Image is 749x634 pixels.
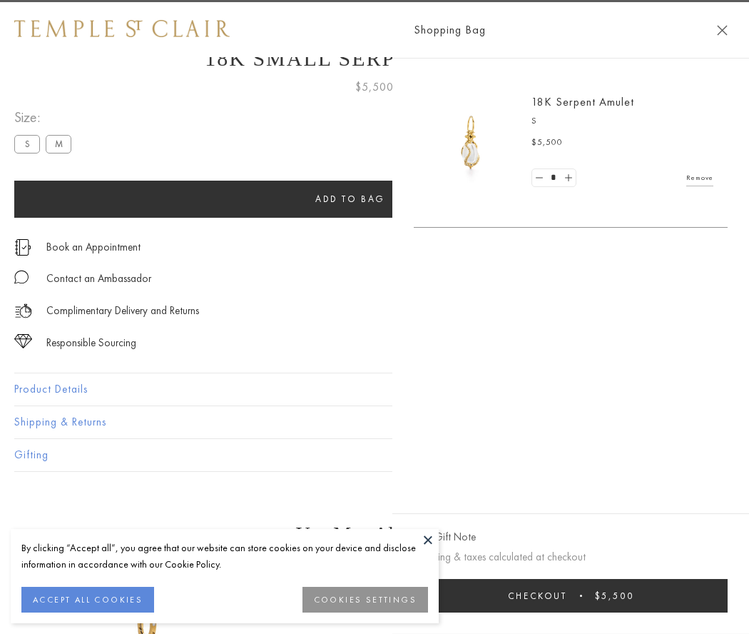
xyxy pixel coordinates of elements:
span: Add to bag [315,193,385,205]
img: icon_appointment.svg [14,239,31,256]
button: Shipping & Returns [14,406,735,438]
p: Shipping & taxes calculated at checkout [414,548,728,566]
a: 18K Serpent Amulet [531,94,634,109]
button: Close Shopping Bag [717,25,728,36]
a: Set quantity to 2 [561,169,575,187]
h3: You May Also Like [36,523,713,545]
img: Temple St. Clair [14,20,230,37]
div: Contact an Ambassador [46,270,151,288]
button: Checkout $5,500 [414,579,728,613]
p: Complimentary Delivery and Returns [46,302,199,320]
button: ACCEPT ALL COOKIES [21,587,154,613]
button: Add to bag [14,181,686,218]
span: $5,500 [355,78,394,96]
h1: 18K Small Serpent Amulet [14,46,735,71]
span: Checkout [508,590,567,602]
label: S [14,135,40,153]
button: Add Gift Note [414,528,476,546]
img: MessageIcon-01_2.svg [14,270,29,284]
img: icon_sourcing.svg [14,334,32,348]
a: Remove [686,170,713,186]
div: Responsible Sourcing [46,334,136,352]
a: Book an Appointment [46,239,141,255]
div: By clicking “Accept all”, you agree that our website can store cookies on your device and disclos... [21,540,428,573]
img: P51836-E11SERPPV [428,100,514,186]
a: Set quantity to 0 [532,169,546,187]
label: M [46,135,71,153]
p: S [531,114,713,129]
span: Size: [14,106,77,129]
button: COOKIES SETTINGS [302,587,428,613]
button: Product Details [14,373,735,406]
span: $5,500 [595,590,634,602]
button: Gifting [14,439,735,471]
img: icon_delivery.svg [14,302,32,320]
span: Shopping Bag [414,21,486,39]
span: $5,500 [531,136,563,150]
